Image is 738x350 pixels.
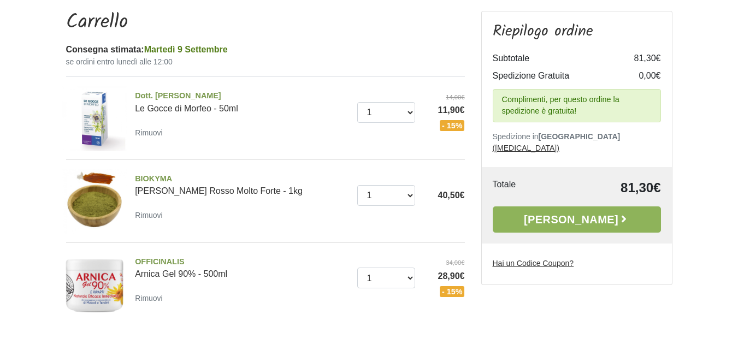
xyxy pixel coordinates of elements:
[617,50,661,67] td: 81,30€
[493,22,661,41] h3: Riepilogo ordine
[135,294,163,302] small: Rimuovi
[62,252,127,317] img: Arnica Gel 90% - 500ml
[135,173,349,196] a: BIOKYMA[PERSON_NAME] Rosso Molto Forte - 1kg
[135,256,349,268] span: OFFICINALIS
[66,11,465,34] h1: Carrello
[493,259,574,268] u: Hai un Codice Coupon?
[423,93,465,102] del: 14,00€
[440,286,465,297] span: - 15%
[62,86,127,151] img: Le Gocce di Morfeo - 50ml
[135,256,349,279] a: OFFICINALISArnica Gel 90% - 500ml
[554,178,661,198] td: 81,30€
[493,131,661,154] p: Spedizione in
[423,104,465,117] span: 11,90€
[135,211,163,220] small: Rimuovi
[493,206,661,233] a: [PERSON_NAME]
[493,144,559,152] a: ([MEDICAL_DATA])
[135,128,163,137] small: Rimuovi
[493,258,574,269] label: Hai un Codice Coupon?
[135,90,349,113] a: Dott. [PERSON_NAME]Le Gocce di Morfeo - 50ml
[438,191,465,200] span: 40,50€
[62,169,127,234] img: Henné Rosso Molto Forte - 1kg
[493,50,617,67] td: Subtotale
[617,67,661,85] td: 0,00€
[539,132,621,141] b: [GEOGRAPHIC_DATA]
[135,291,167,305] a: Rimuovi
[135,126,167,139] a: Rimuovi
[423,270,465,283] span: 28,90€
[66,56,465,68] small: se ordini entro lunedì alle 12:00
[440,120,465,131] span: - 15%
[135,208,167,222] a: Rimuovi
[493,67,617,85] td: Spedizione Gratuita
[135,173,349,185] span: BIOKYMA
[144,45,228,54] span: Martedì 9 Settembre
[135,90,349,102] span: Dott. [PERSON_NAME]
[493,89,661,122] div: Complimenti, per questo ordine la spedizione è gratuita!
[66,43,465,56] div: Consegna stimata:
[493,178,554,198] td: Totale
[423,258,465,268] del: 34,00€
